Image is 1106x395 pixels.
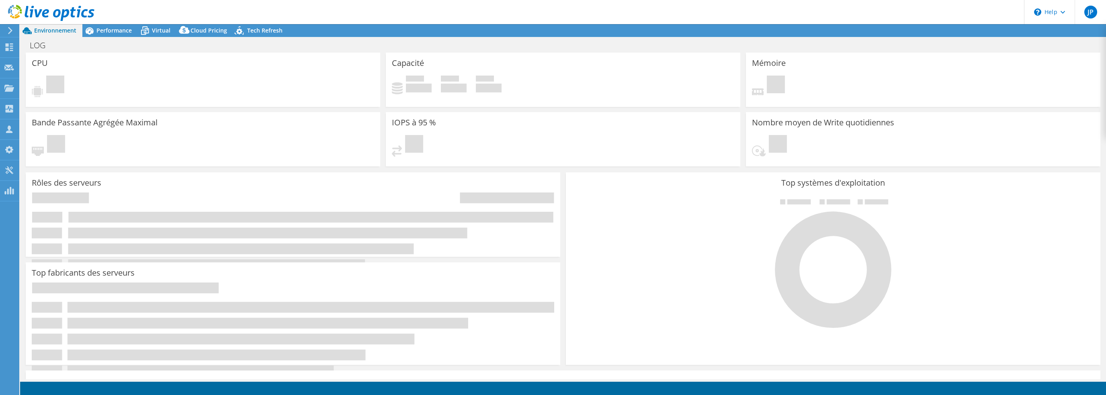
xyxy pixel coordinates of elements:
span: JP [1084,6,1097,18]
span: Espace libre [441,76,459,84]
h4: 0 Gio [441,84,467,92]
h1: LOG [26,41,58,50]
span: Tech Refresh [247,27,283,34]
span: En attente [47,135,65,155]
h3: Nombre moyen de Write quotidiennes [752,118,894,127]
span: Total [476,76,494,84]
h4: 0 Gio [406,84,432,92]
span: Performance [96,27,132,34]
span: Cloud Pricing [190,27,227,34]
h3: CPU [32,59,48,68]
h3: IOPS à 95 % [392,118,436,127]
h3: Mémoire [752,59,786,68]
h3: Top fabricants des serveurs [32,268,135,277]
h3: Rôles des serveurs [32,178,101,187]
span: Utilisé [406,76,424,84]
h3: Capacité [392,59,424,68]
h3: Bande Passante Agrégée Maximal [32,118,158,127]
span: En attente [405,135,423,155]
span: En attente [46,76,64,95]
svg: \n [1034,8,1041,16]
h4: 0 Gio [476,84,502,92]
span: En attente [767,76,785,95]
span: Virtual [152,27,170,34]
span: En attente [769,135,787,155]
h3: Top systèmes d'exploitation [572,178,1094,187]
span: Environnement [34,27,76,34]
